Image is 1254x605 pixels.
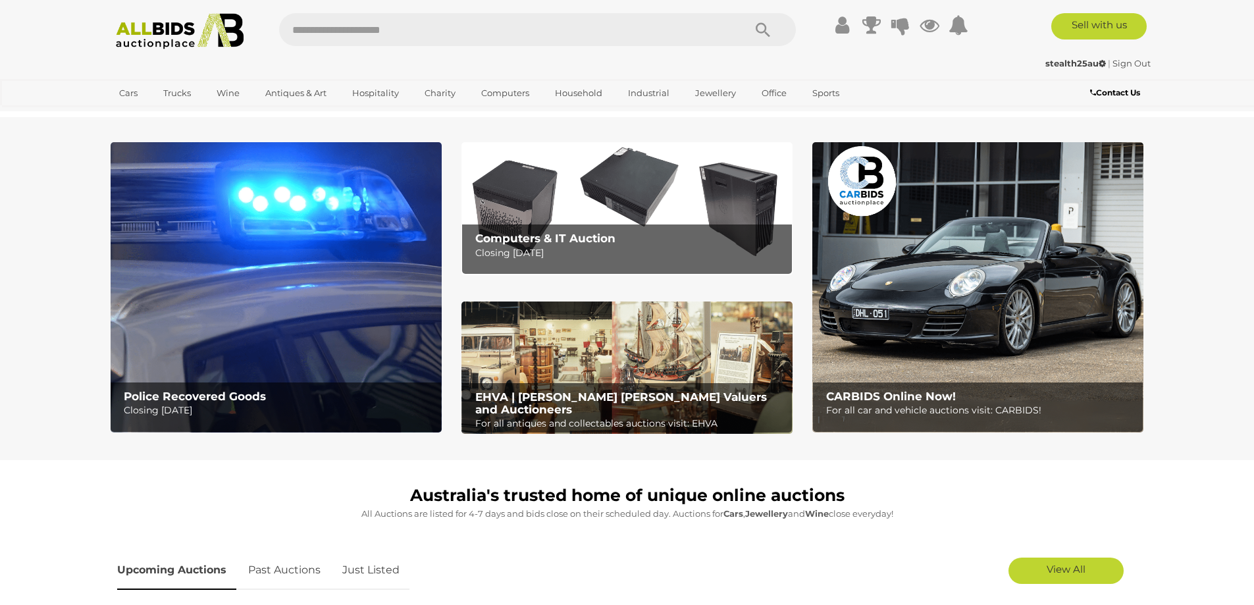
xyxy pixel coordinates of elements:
[111,142,442,433] img: Police Recovered Goods
[208,82,248,104] a: Wine
[332,551,409,590] a: Just Listed
[1045,58,1106,68] strong: stealth25au
[1047,563,1085,575] span: View All
[111,82,146,104] a: Cars
[111,104,221,126] a: [GEOGRAPHIC_DATA]
[124,390,266,403] b: Police Recovered Goods
[1090,88,1140,97] b: Contact Us
[826,402,1136,419] p: For all car and vehicle auctions visit: CARBIDS!
[475,390,767,416] b: EHVA | [PERSON_NAME] [PERSON_NAME] Valuers and Auctioneers
[155,82,199,104] a: Trucks
[1045,58,1108,68] a: stealth25au
[117,487,1137,505] h1: Australia's trusted home of unique online auctions
[619,82,678,104] a: Industrial
[109,13,251,49] img: Allbids.com.au
[1108,58,1110,68] span: |
[461,142,793,275] img: Computers & IT Auction
[826,390,956,403] b: CARBIDS Online Now!
[805,508,829,519] strong: Wine
[461,142,793,275] a: Computers & IT Auction Computers & IT Auction Closing [DATE]
[475,232,615,245] b: Computers & IT Auction
[730,13,796,46] button: Search
[1090,86,1143,100] a: Contact Us
[475,415,785,432] p: For all antiques and collectables auctions visit: EHVA
[723,508,743,519] strong: Cars
[475,245,785,261] p: Closing [DATE]
[473,82,538,104] a: Computers
[745,508,788,519] strong: Jewellery
[111,142,442,433] a: Police Recovered Goods Police Recovered Goods Closing [DATE]
[257,82,335,104] a: Antiques & Art
[546,82,611,104] a: Household
[117,506,1137,521] p: All Auctions are listed for 4-7 days and bids close on their scheduled day. Auctions for , and cl...
[461,302,793,434] img: EHVA | Evans Hastings Valuers and Auctioneers
[1112,58,1151,68] a: Sign Out
[344,82,407,104] a: Hospitality
[812,142,1143,433] a: CARBIDS Online Now! CARBIDS Online Now! For all car and vehicle auctions visit: CARBIDS!
[124,402,434,419] p: Closing [DATE]
[1051,13,1147,39] a: Sell with us
[461,302,793,434] a: EHVA | Evans Hastings Valuers and Auctioneers EHVA | [PERSON_NAME] [PERSON_NAME] Valuers and Auct...
[753,82,795,104] a: Office
[804,82,848,104] a: Sports
[812,142,1143,433] img: CARBIDS Online Now!
[1008,558,1124,584] a: View All
[416,82,464,104] a: Charity
[238,551,330,590] a: Past Auctions
[117,551,236,590] a: Upcoming Auctions
[687,82,745,104] a: Jewellery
